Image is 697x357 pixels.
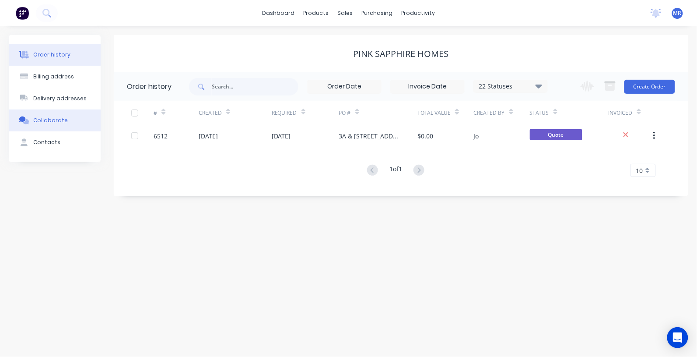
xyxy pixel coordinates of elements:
[354,49,449,59] div: Pink Sapphire Homes
[609,101,654,125] div: Invoiced
[9,44,101,66] button: Order history
[154,109,157,117] div: #
[212,78,298,95] input: Search...
[199,131,218,141] div: [DATE]
[391,80,464,93] input: Invoice Date
[474,109,505,117] div: Created By
[339,131,400,141] div: 3A & [STREET_ADDRESS][PERSON_NAME]
[9,66,101,88] button: Billing address
[272,109,297,117] div: Required
[474,131,479,141] div: Jo
[33,73,74,81] div: Billing address
[609,109,633,117] div: Invoiced
[199,109,222,117] div: Created
[339,101,418,125] div: PO #
[474,81,547,91] div: 22 Statuses
[127,81,172,92] div: Order history
[397,7,439,20] div: productivity
[333,7,357,20] div: sales
[154,101,199,125] div: #
[16,7,29,20] img: Factory
[308,80,381,93] input: Order Date
[624,80,675,94] button: Create Order
[299,7,333,20] div: products
[33,117,68,124] div: Collaborate
[673,9,682,17] span: MR
[530,129,582,140] span: Quote
[33,138,60,146] div: Contacts
[530,109,549,117] div: Status
[667,327,688,348] div: Open Intercom Messenger
[33,51,70,59] div: Order history
[389,164,402,177] div: 1 of 1
[154,131,168,141] div: 6512
[636,166,643,175] span: 10
[199,101,272,125] div: Created
[530,101,609,125] div: Status
[9,110,101,131] button: Collaborate
[417,109,451,117] div: Total Value
[9,131,101,153] button: Contacts
[9,88,101,110] button: Delivery addresses
[339,109,351,117] div: PO #
[272,131,291,141] div: [DATE]
[417,101,473,125] div: Total Value
[272,101,339,125] div: Required
[258,7,299,20] a: dashboard
[474,101,530,125] div: Created By
[33,95,87,103] div: Delivery addresses
[417,131,433,141] div: $0.00
[357,7,397,20] div: purchasing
